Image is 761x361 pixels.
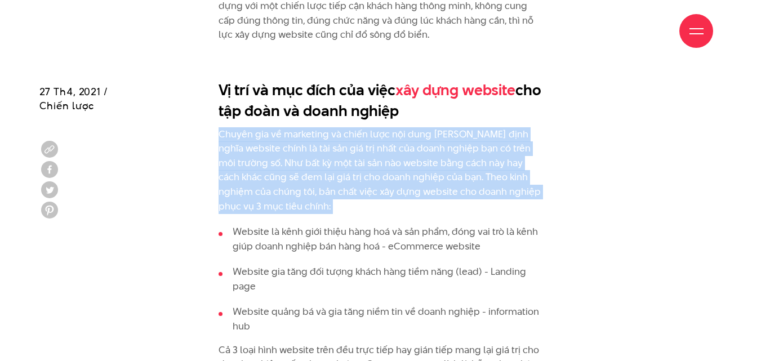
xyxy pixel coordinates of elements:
li: Website là kênh giới thiệu hàng hoá và sản phẩm, đóng vai trò là kênh giúp doanh nghiệp bán hàng ... [219,225,543,253]
span: 27 Th4, 2021 / Chiến lược [39,84,108,113]
li: Website quảng bá và gia tăng niềm tin về doanh nghiệp - information hub [219,305,543,333]
p: Chuyên gia về marketing và chiến lược nội dung [PERSON_NAME] định nghĩa website chính là tài sản ... [219,127,543,214]
a: xây dựng website [395,79,515,100]
li: Website gia tăng đối tượng khách hàng tiềm năng (lead) - Landing page [219,265,543,293]
h2: Vị trí và mục đích của việc cho tập đoàn và doanh nghiệp [219,79,543,122]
